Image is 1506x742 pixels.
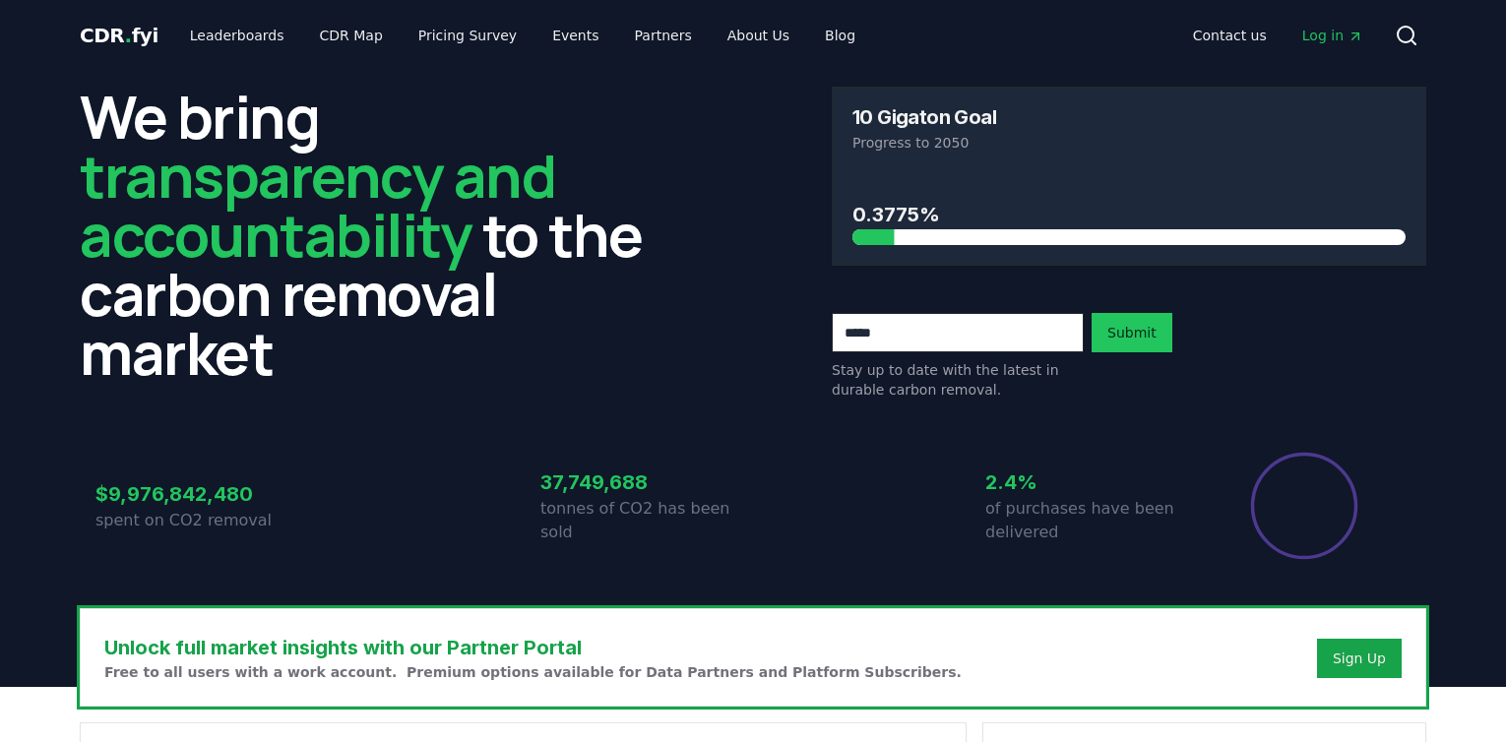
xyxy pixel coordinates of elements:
[985,467,1198,497] h3: 2.4%
[125,24,132,47] span: .
[403,18,533,53] a: Pricing Survey
[1092,313,1172,352] button: Submit
[832,360,1084,400] p: Stay up to date with the latest in durable carbon removal.
[1317,639,1402,678] button: Sign Up
[1302,26,1363,45] span: Log in
[536,18,614,53] a: Events
[1249,451,1359,561] div: Percentage of sales delivered
[80,135,555,275] span: transparency and accountability
[174,18,300,53] a: Leaderboards
[1286,18,1379,53] a: Log in
[80,87,674,382] h2: We bring to the carbon removal market
[1177,18,1283,53] a: Contact us
[95,509,308,532] p: spent on CO2 removal
[174,18,871,53] nav: Main
[985,497,1198,544] p: of purchases have been delivered
[80,24,158,47] span: CDR fyi
[852,133,1406,153] p: Progress to 2050
[104,662,962,682] p: Free to all users with a work account. Premium options available for Data Partners and Platform S...
[852,107,996,127] h3: 10 Gigaton Goal
[104,633,962,662] h3: Unlock full market insights with our Partner Portal
[1333,649,1386,668] a: Sign Up
[80,22,158,49] a: CDR.fyi
[852,200,1406,229] h3: 0.3775%
[304,18,399,53] a: CDR Map
[540,497,753,544] p: tonnes of CO2 has been sold
[809,18,871,53] a: Blog
[1177,18,1379,53] nav: Main
[619,18,708,53] a: Partners
[712,18,805,53] a: About Us
[540,467,753,497] h3: 37,749,688
[95,479,308,509] h3: $9,976,842,480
